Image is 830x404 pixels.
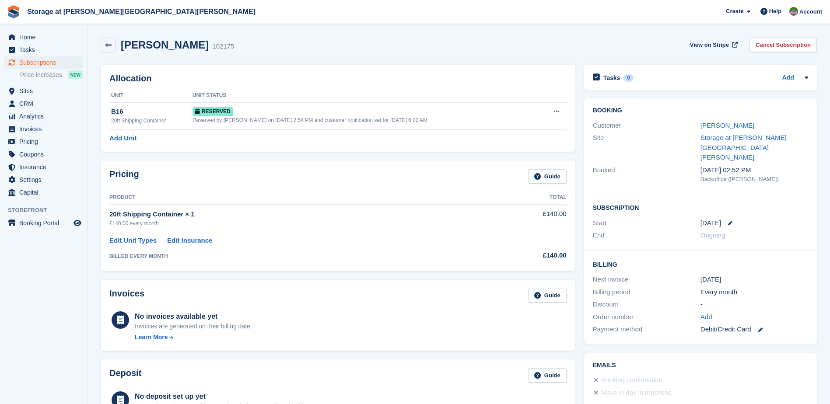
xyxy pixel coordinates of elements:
[4,85,83,97] a: menu
[135,322,252,331] div: Invoices are generated on their billing date.
[593,362,808,369] h2: Emails
[799,7,822,16] span: Account
[769,7,781,16] span: Help
[690,41,729,49] span: View on Stripe
[700,218,721,228] time: 2025-08-19 00:00:00 UTC
[4,217,83,229] a: menu
[601,388,672,398] div: Move in day instructions
[481,204,567,232] td: £140.00
[4,31,83,43] a: menu
[109,209,481,219] div: 20ft Shipping Container × 1
[700,175,808,184] div: Backoffice ([PERSON_NAME])
[193,107,233,116] span: Reserved
[601,375,662,386] div: Booking confirmation
[19,161,72,173] span: Insurance
[4,56,83,69] a: menu
[700,300,808,310] div: -
[20,71,62,79] span: Price increases
[109,191,481,205] th: Product
[121,39,209,51] h2: [PERSON_NAME]
[593,121,700,131] div: Customer
[24,4,259,19] a: Storage at [PERSON_NAME][GEOGRAPHIC_DATA][PERSON_NAME]
[109,289,144,303] h2: Invoices
[19,186,72,199] span: Capital
[700,165,808,175] div: [DATE] 02:52 PM
[593,275,700,285] div: Next invoice
[700,312,712,322] a: Add
[481,191,567,205] th: Total
[593,324,700,334] div: Payment method
[111,107,193,117] div: B16
[7,5,20,18] img: stora-icon-8386f47178a22dfd0bd8f6a31ec36ba5ce8667c1dd55bd0f319d3a0aa187defe.svg
[4,136,83,148] a: menu
[4,123,83,135] a: menu
[19,56,72,69] span: Subscriptions
[212,42,234,52] div: 102175
[593,218,700,228] div: Start
[4,174,83,186] a: menu
[623,74,634,82] div: 0
[193,116,539,124] div: Reserved by [PERSON_NAME] on [DATE] 2:54 PM and customer notification set for [DATE] 6:00 AM.
[109,236,157,246] a: Edit Unit Types
[72,218,83,228] a: Preview store
[19,110,72,122] span: Analytics
[135,391,315,402] div: No deposit set up yet
[20,70,83,80] a: Price increases NEW
[4,161,83,173] a: menu
[4,148,83,160] a: menu
[603,74,620,82] h2: Tasks
[19,174,72,186] span: Settings
[749,38,817,52] a: Cancel Subscription
[4,186,83,199] a: menu
[19,148,72,160] span: Coupons
[4,44,83,56] a: menu
[19,44,72,56] span: Tasks
[109,252,481,260] div: BILLED EVERY MONTH
[109,219,481,227] div: £140.00 every month
[109,368,141,383] h2: Deposit
[789,7,798,16] img: Mark Spendlove
[19,217,72,229] span: Booking Portal
[109,73,567,84] h2: Allocation
[782,73,794,83] a: Add
[4,98,83,110] a: menu
[593,287,700,297] div: Billing period
[111,117,193,125] div: 20ft Shipping Container
[593,133,700,163] div: Site
[593,165,700,184] div: Booked
[109,89,193,103] th: Unit
[68,70,83,79] div: NEW
[726,7,743,16] span: Create
[700,231,725,239] span: Ongoing
[109,133,137,143] a: Add Unit
[193,89,539,103] th: Unit Status
[700,134,787,161] a: Storage at [PERSON_NAME][GEOGRAPHIC_DATA][PERSON_NAME]
[700,275,808,285] div: [DATE]
[528,169,567,184] a: Guide
[593,300,700,310] div: Discount
[8,206,87,215] span: Storefront
[481,251,567,261] div: £140.00
[700,287,808,297] div: Every month
[19,31,72,43] span: Home
[593,107,808,114] h2: Booking
[593,203,808,212] h2: Subscription
[19,136,72,148] span: Pricing
[700,324,808,334] div: Debit/Credit Card
[19,123,72,135] span: Invoices
[167,236,212,246] a: Edit Insurance
[593,312,700,322] div: Order number
[135,333,168,342] div: Learn More
[135,333,252,342] a: Learn More
[593,230,700,240] div: End
[19,85,72,97] span: Sites
[528,289,567,303] a: Guide
[19,98,72,110] span: CRM
[4,110,83,122] a: menu
[686,38,739,52] a: View on Stripe
[700,122,754,129] a: [PERSON_NAME]
[528,368,567,383] a: Guide
[109,169,139,184] h2: Pricing
[593,260,808,268] h2: Billing
[135,311,252,322] div: No invoices available yet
